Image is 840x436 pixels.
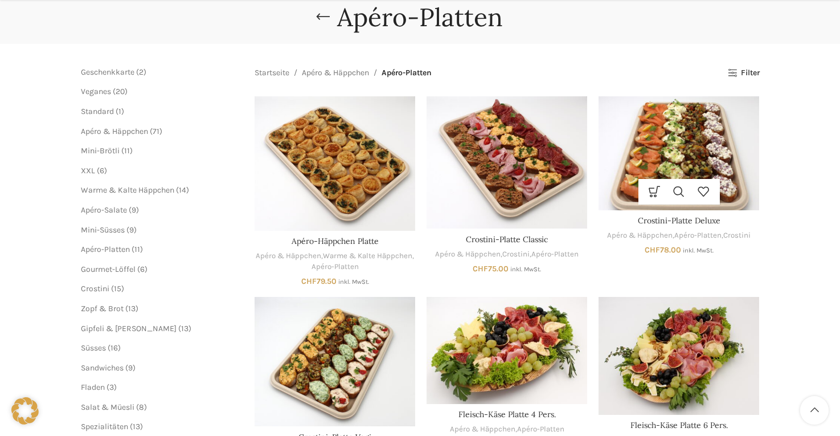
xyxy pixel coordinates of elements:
[599,230,759,241] div: , ,
[323,251,412,262] a: Warme & Kalte Häppchen
[109,382,114,392] span: 3
[129,225,134,235] span: 9
[81,166,95,176] a: XXL
[81,87,111,96] a: Veganes
[427,249,587,260] div: , ,
[638,215,720,226] a: Crostini-Platte Deluxe
[116,87,125,96] span: 20
[458,409,556,419] a: Fleisch-Käse Platte 4 Pers.
[114,284,121,294] span: 15
[427,96,587,229] a: Crostini-Platte Classic
[301,276,317,286] span: CHF
[256,251,321,262] a: Apéro & Häppchen
[427,424,587,435] div: ,
[255,96,415,231] a: Apéro-Häppchen Platte
[531,249,579,260] a: Apéro-Platten
[255,67,432,79] nav: Breadcrumb
[800,396,829,425] a: Scroll to top button
[179,185,186,195] span: 14
[81,185,174,195] a: Warme & Kalte Häppchen
[510,266,541,273] small: inkl. MwSt.
[124,146,130,156] span: 11
[255,251,415,272] div: , ,
[683,247,714,254] small: inkl. MwSt.
[674,230,722,241] a: Apéro-Platten
[473,264,509,274] bdi: 75.00
[110,343,118,353] span: 16
[382,67,432,79] span: Apéro-Platten
[81,67,134,77] a: Geschenkkarte
[81,422,128,431] a: Spezialitäten
[427,297,587,404] a: Fleisch-Käse Platte 4 Pers.
[139,402,144,412] span: 8
[599,297,759,415] a: Fleisch-Käse Platte 6 Pers.
[292,236,379,246] a: Apéro-Häppchen Platte
[81,245,130,254] a: Apéro-Platten
[81,284,109,294] a: Crostini
[81,127,148,136] a: Apéro & Häppchen
[81,324,177,333] a: Gipfeli & [PERSON_NAME]
[128,304,136,313] span: 13
[255,67,289,79] a: Startseite
[450,424,515,435] a: Apéro & Häppchen
[140,264,145,274] span: 6
[255,297,415,427] a: Crostini-Platte Vegi
[132,205,136,215] span: 9
[309,6,337,28] a: Go back
[81,225,125,235] a: Mini-Süsses
[81,402,134,412] a: Salat & Müesli
[81,205,127,215] a: Apéro-Salate
[81,264,136,274] a: Gourmet-Löffel
[667,179,691,205] a: Schnellansicht
[435,249,501,260] a: Apéro & Häppchen
[100,166,104,176] span: 6
[128,363,133,373] span: 9
[153,127,159,136] span: 71
[466,234,548,245] a: Crostini-Platte Classic
[139,67,144,77] span: 2
[134,245,140,254] span: 11
[642,179,667,205] a: Wähle Optionen für „Crostini-Platte Deluxe“
[118,107,121,116] span: 1
[473,264,488,274] span: CHF
[630,420,728,430] a: Fleisch-Käse Platte 6 Pers.
[81,304,124,313] a: Zopf & Brot
[181,324,189,333] span: 13
[599,96,759,210] a: Crostini-Platte Deluxe
[645,245,681,255] bdi: 78.00
[81,363,124,373] a: Sandwiches
[338,278,369,286] small: inkl. MwSt.
[81,107,114,116] a: Standard
[301,276,337,286] bdi: 79.50
[81,382,105,392] a: Fladen
[302,67,369,79] a: Apéro & Häppchen
[517,424,564,435] a: Apéro-Platten
[337,2,503,32] h1: Apéro-Platten
[81,343,106,353] a: Süsses
[502,249,530,260] a: Crostini
[312,262,359,272] a: Apéro-Platten
[81,146,120,156] a: Mini-Brötli
[133,422,140,431] span: 13
[645,245,660,255] span: CHF
[607,230,673,241] a: Apéro & Häppchen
